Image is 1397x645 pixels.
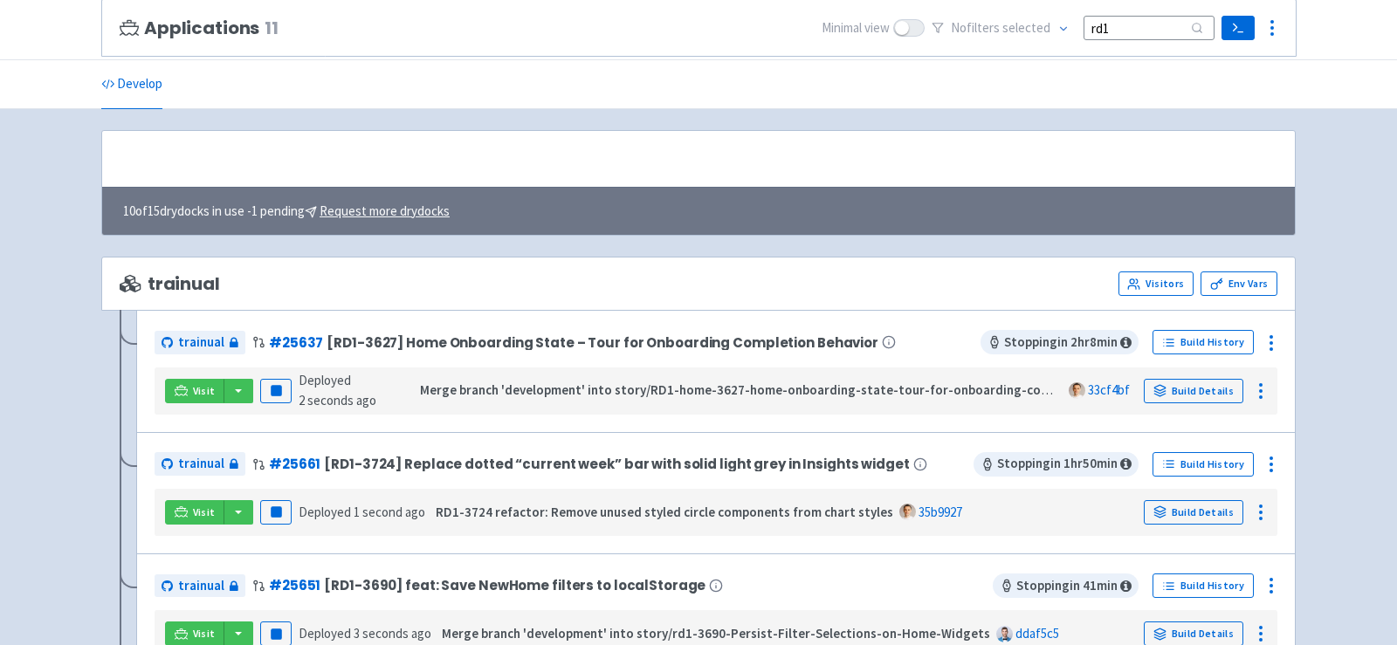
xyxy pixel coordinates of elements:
[269,455,320,473] a: #25661
[269,333,323,352] a: #25637
[155,452,245,476] a: trainual
[919,504,962,520] a: 35b9927
[155,331,245,354] a: trainual
[165,379,224,403] a: Visit
[951,18,1050,38] span: No filter s
[178,576,224,596] span: trainual
[299,504,425,520] span: Deployed
[1015,625,1059,642] a: ddaf5c5
[822,18,890,38] span: Minimal view
[123,202,450,222] span: 10 of 15 drydocks in use - 1 pending
[320,202,450,219] u: Request more drydocks
[354,504,425,520] time: 1 second ago
[327,335,878,350] span: [RD1-3627] Home Onboarding State – Tour for Onboarding Completion Behavior
[120,274,220,294] span: trainual
[420,381,1149,398] strong: Merge branch 'development' into story/RD1-home-3627-home-onboarding-state-tour-for-onboarding-com...
[1144,379,1243,403] a: Build Details
[193,627,216,641] span: Visit
[1002,19,1050,36] span: selected
[324,578,705,593] span: [RD1-3690] feat: Save NewHome filters to localStorage
[442,625,990,642] strong: Merge branch 'development' into story/rd1-3690-Persist-Filter-Selections-on-Home-Widgets
[993,573,1139,598] span: Stopping in 41 min
[436,504,893,520] strong: RD1-3724 refactor: Remove unused styled circle components from chart styles
[120,18,279,38] h3: Applications
[1088,381,1130,398] a: 33cf4bf
[981,330,1139,354] span: Stopping in 2 hr 8 min
[1144,500,1243,525] a: Build Details
[1201,271,1277,296] a: Env Vars
[1118,271,1194,296] a: Visitors
[265,18,279,38] span: 11
[101,60,162,109] a: Develop
[299,372,376,408] span: Deployed
[260,379,292,403] button: Pause
[1084,16,1215,39] input: Search...
[1153,452,1254,477] a: Build History
[354,625,431,642] time: 3 seconds ago
[193,384,216,398] span: Visit
[299,392,376,408] time: 2 seconds ago
[299,625,431,642] span: Deployed
[193,505,216,519] span: Visit
[155,574,245,598] a: trainual
[1153,573,1254,598] a: Build History
[260,500,292,525] button: Pause
[324,456,909,471] span: [RD1-3724] Replace dotted “current week” bar with solid light grey in Insights widget
[165,500,224,525] a: Visit
[178,454,224,474] span: trainual
[974,452,1139,477] span: Stopping in 1 hr 50 min
[1153,330,1254,354] a: Build History
[1222,16,1254,40] a: Terminal
[269,576,320,594] a: #25651
[178,333,224,353] span: trainual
